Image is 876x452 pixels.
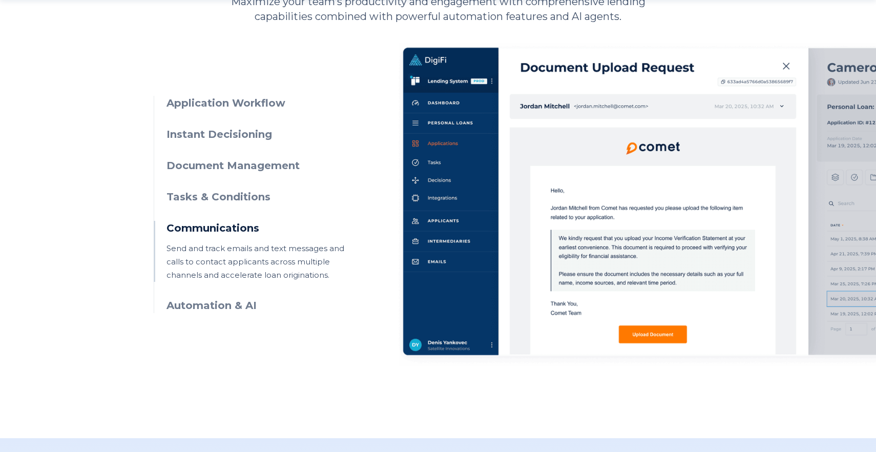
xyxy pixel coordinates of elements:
[166,96,352,111] h3: Application Workflow
[166,221,352,236] h3: Communications
[166,158,352,173] h3: Document Management
[166,127,352,142] h3: Instant Decisioning
[166,242,352,282] p: Send and track emails and text messages and calls to contact applicants across multiple channels ...
[166,190,352,204] h3: Tasks & Conditions
[166,298,352,313] h3: Automation & AI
